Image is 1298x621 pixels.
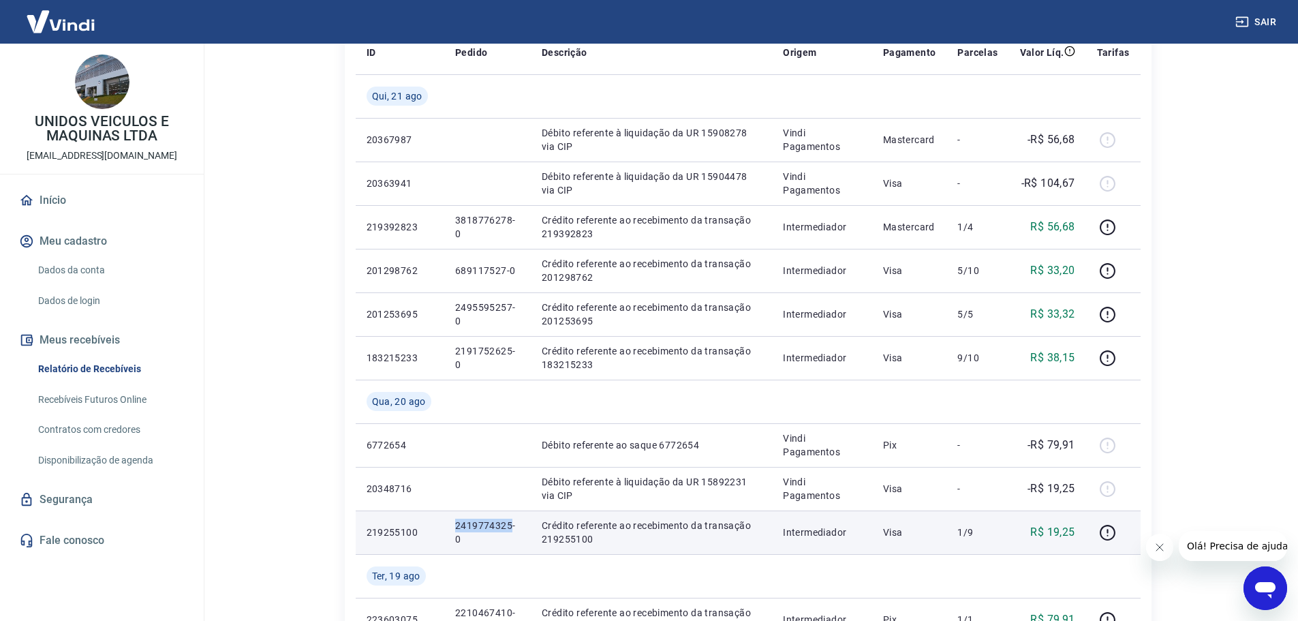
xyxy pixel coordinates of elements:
p: 219392823 [367,220,433,234]
p: [EMAIL_ADDRESS][DOMAIN_NAME] [27,149,177,163]
p: Vindi Pagamentos [783,126,861,153]
p: 2191752625-0 [455,344,520,372]
p: Visa [883,264,936,277]
p: Vindi Pagamentos [783,431,861,459]
p: 5/5 [957,307,998,321]
p: Débito referente à liquidação da UR 15892231 via CIP [542,475,761,502]
p: - [957,438,998,452]
p: Crédito referente ao recebimento da transação 201298762 [542,257,761,284]
p: R$ 19,25 [1030,524,1075,541]
a: Dados da conta [33,256,187,284]
a: Dados de login [33,287,187,315]
a: Recebíveis Futuros Online [33,386,187,414]
p: -R$ 56,68 [1027,132,1075,148]
iframe: Fechar mensagem [1146,534,1173,561]
a: Disponibilização de agenda [33,446,187,474]
p: Débito referente à liquidação da UR 15904478 via CIP [542,170,761,197]
p: 6772654 [367,438,433,452]
p: Crédito referente ao recebimento da transação 219392823 [542,213,761,241]
p: Vindi Pagamentos [783,170,861,197]
p: 1/9 [957,526,998,539]
p: Pagamento [883,46,936,59]
button: Sair [1233,10,1282,35]
button: Meu cadastro [16,226,187,256]
p: R$ 38,15 [1030,350,1075,366]
p: - [957,133,998,147]
a: Início [16,185,187,215]
p: - [957,177,998,190]
span: Qui, 21 ago [372,89,422,103]
p: 20363941 [367,177,433,190]
p: Visa [883,526,936,539]
p: Intermediador [783,220,861,234]
p: Visa [883,177,936,190]
p: - [957,482,998,496]
p: Pedido [455,46,487,59]
p: Vindi Pagamentos [783,475,861,502]
p: Tarifas [1097,46,1130,59]
a: Relatório de Recebíveis [33,355,187,383]
p: 5/10 [957,264,998,277]
p: -R$ 79,91 [1027,437,1075,453]
p: R$ 33,32 [1030,306,1075,322]
p: Débito referente à liquidação da UR 15908278 via CIP [542,126,761,153]
img: 0fa5476e-c494-4df4-9457-b10783cb2f62.jpeg [75,55,129,109]
p: 201253695 [367,307,433,321]
a: Contratos com credores [33,416,187,444]
span: Qua, 20 ago [372,395,426,408]
p: UNIDOS VEICULOS E MAQUINAS LTDA [11,115,193,143]
p: 20367987 [367,133,433,147]
span: Ter, 19 ago [372,569,420,583]
a: Fale conosco [16,526,187,556]
p: Intermediador [783,307,861,321]
button: Meus recebíveis [16,325,187,355]
p: Crédito referente ao recebimento da transação 219255100 [542,519,761,546]
p: Intermediador [783,351,861,365]
p: Visa [883,482,936,496]
p: 689117527-0 [455,264,520,277]
p: Valor Líq. [1020,46,1064,59]
iframe: Mensagem da empresa [1179,531,1287,561]
p: 20348716 [367,482,433,496]
p: 3818776278-0 [455,213,520,241]
p: Descrição [542,46,587,59]
p: Visa [883,351,936,365]
p: R$ 33,20 [1030,262,1075,279]
p: ID [367,46,376,59]
p: Débito referente ao saque 6772654 [542,438,761,452]
p: 219255100 [367,526,433,539]
p: 2495595257-0 [455,301,520,328]
p: -R$ 104,67 [1021,175,1075,192]
p: R$ 56,68 [1030,219,1075,235]
p: Mastercard [883,220,936,234]
p: -R$ 19,25 [1027,481,1075,497]
span: Olá! Precisa de ajuda? [8,10,114,20]
p: Pix [883,438,936,452]
p: Crédito referente ao recebimento da transação 201253695 [542,301,761,328]
p: 183215233 [367,351,433,365]
p: Intermediador [783,264,861,277]
a: Segurança [16,485,187,515]
iframe: Botão para abrir a janela de mensagens [1243,566,1287,610]
p: Crédito referente ao recebimento da transação 183215233 [542,344,761,372]
p: 2419774325-0 [455,519,520,546]
p: 201298762 [367,264,433,277]
p: 9/10 [957,351,998,365]
p: Intermediador [783,526,861,539]
img: Vindi [16,1,105,42]
p: Mastercard [883,133,936,147]
p: 1/4 [957,220,998,234]
p: Visa [883,307,936,321]
p: Origem [783,46,816,59]
p: Parcelas [957,46,998,59]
